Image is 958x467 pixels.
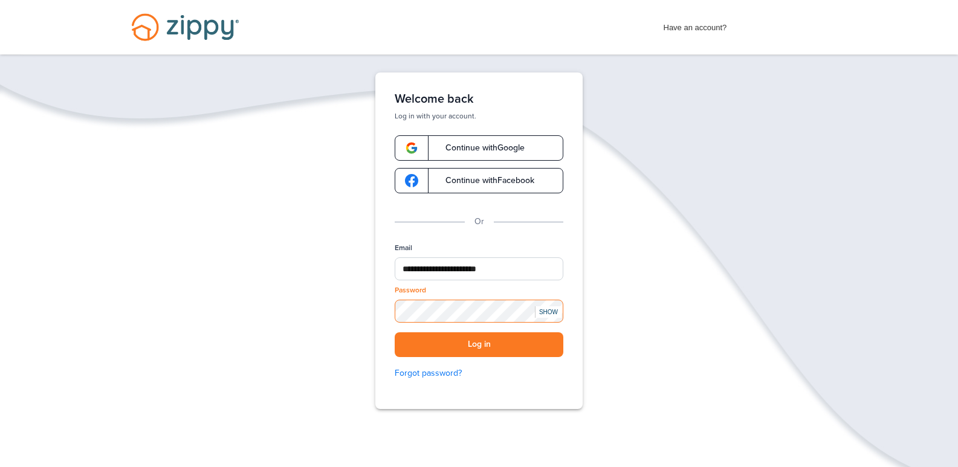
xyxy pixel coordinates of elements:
[395,243,412,253] label: Email
[433,144,525,152] span: Continue with Google
[395,257,563,280] input: Email
[535,306,562,318] div: SHOW
[395,367,563,380] a: Forgot password?
[395,332,563,357] button: Log in
[433,176,534,185] span: Continue with Facebook
[474,215,484,228] p: Or
[395,285,426,295] label: Password
[405,141,418,155] img: google-logo
[664,15,727,34] span: Have an account?
[395,111,563,121] p: Log in with your account.
[395,92,563,106] h1: Welcome back
[395,300,563,323] input: Password
[395,135,563,161] a: google-logoContinue withGoogle
[395,168,563,193] a: google-logoContinue withFacebook
[405,174,418,187] img: google-logo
